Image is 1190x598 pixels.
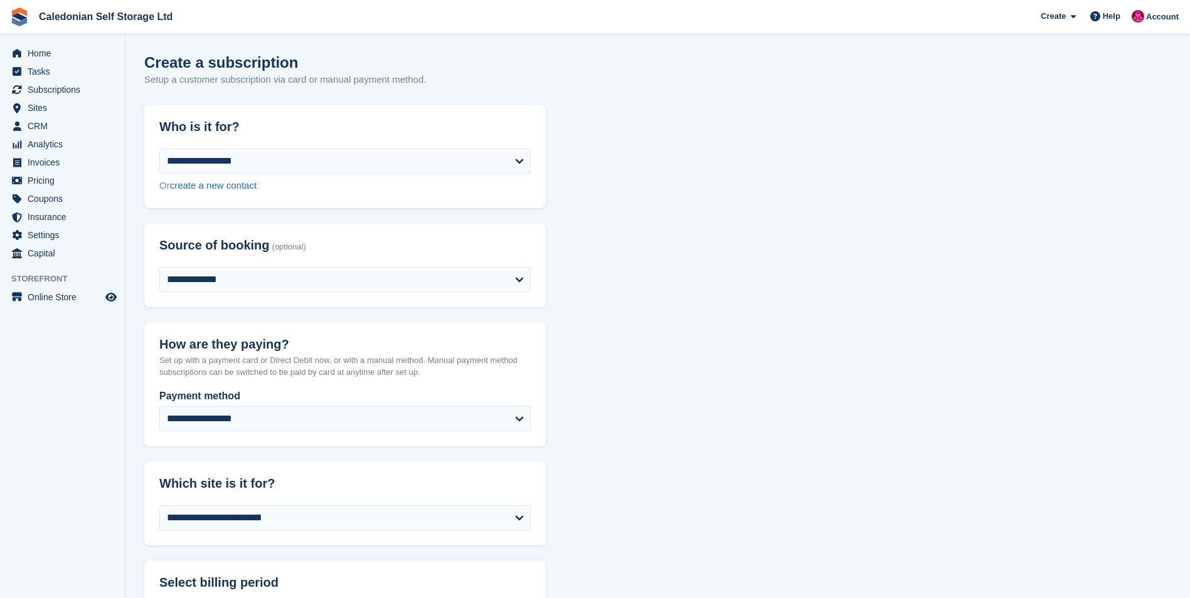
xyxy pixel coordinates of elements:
img: stora-icon-8386f47178a22dfd0bd8f6a31ec36ba5ce8667c1dd55bd0f319d3a0aa187defe.svg [10,8,29,26]
span: Subscriptions [28,81,103,98]
a: menu [6,190,119,207]
span: Storefront [11,273,125,285]
a: menu [6,244,119,262]
a: menu [6,172,119,189]
img: Donald Mathieson [1132,10,1144,23]
span: Help [1103,10,1120,23]
a: menu [6,288,119,306]
span: Invoices [28,154,103,171]
p: Setup a customer subscription via card or manual payment method. [144,73,426,87]
span: Insurance [28,208,103,226]
a: create a new contact [170,180,257,191]
span: Settings [28,226,103,244]
span: Account [1146,11,1179,23]
h2: Who is it for? [159,120,531,134]
p: Set up with a payment card or Direct Debit now, or with a manual method. Manual payment method su... [159,354,531,379]
div: Or [159,179,531,193]
a: menu [6,117,119,135]
a: menu [6,154,119,171]
a: menu [6,99,119,117]
h2: How are they paying? [159,337,531,352]
label: Payment method [159,389,531,404]
span: Pricing [28,172,103,189]
h2: Select billing period [159,575,531,590]
span: CRM [28,117,103,135]
span: Coupons [28,190,103,207]
a: menu [6,45,119,62]
a: Preview store [104,290,119,305]
h1: Create a subscription [144,54,298,71]
span: Create [1041,10,1066,23]
h2: Which site is it for? [159,476,531,491]
span: Online Store [28,288,103,306]
span: Sites [28,99,103,117]
a: menu [6,135,119,153]
span: Source of booking [159,238,270,253]
span: Tasks [28,63,103,80]
span: Home [28,45,103,62]
span: (optional) [272,243,306,252]
span: Analytics [28,135,103,153]
a: menu [6,226,119,244]
a: menu [6,208,119,226]
a: menu [6,63,119,80]
a: Caledonian Self Storage Ltd [34,6,178,27]
span: Capital [28,244,103,262]
a: menu [6,81,119,98]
